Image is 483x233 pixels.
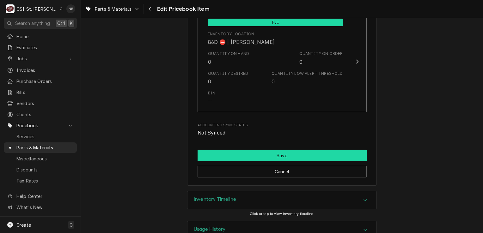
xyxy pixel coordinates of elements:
span: Accounting Sync Status [198,129,367,137]
div: Quantity on Hand [208,51,249,65]
a: Clients [4,109,77,120]
a: Parts & Materials [4,142,77,153]
a: Go to What's New [4,202,77,212]
h3: Usage History [194,226,225,232]
div: Quantity Low Alert Threshold [272,71,343,85]
div: Bin [208,90,215,96]
span: Click or tap to view inventory timeline. [250,212,314,216]
div: Inventory Timeline [187,191,377,209]
a: Go to Parts & Materials [83,4,142,14]
button: Navigate back [145,4,155,14]
div: CSI St. Louis's Avatar [6,4,15,13]
div: 0 [299,58,303,66]
div: NB [66,4,75,13]
div: Quantity on Hand [208,51,249,57]
button: Search anythingCtrlK [4,18,77,29]
a: Home [4,31,77,42]
span: Pricebook [16,122,64,129]
a: Go to Help Center [4,191,77,201]
div: Inventory Location [208,31,254,37]
a: Go to Jobs [4,53,77,64]
span: Clients [16,111,74,118]
button: Accordion Details Expand Trigger [187,191,376,209]
div: 86D ⛔️ | [PERSON_NAME] [208,38,275,46]
span: Create [16,222,31,228]
span: Bills [16,89,74,96]
div: 0 [208,58,211,66]
span: Edit Pricebook Item [155,5,210,13]
span: Parts & Materials [95,6,131,12]
div: Accounting Sync Status [198,123,367,136]
a: Tax Rates [4,176,77,186]
button: Update Inventory Level [198,11,367,112]
div: 0 [208,78,211,85]
a: Estimates [4,42,77,53]
span: C [70,222,73,228]
span: Estimates [16,44,74,51]
div: Quantity on Order [299,51,343,65]
a: Vendors [4,98,77,109]
div: Button Group [198,150,367,177]
button: Save [198,150,367,161]
div: Quantity Low Alert Threshold [272,71,343,76]
a: Go to Pricebook [4,120,77,131]
a: Services [4,131,77,142]
span: Services [16,133,74,140]
span: Help Center [16,193,73,200]
div: CSI St. [PERSON_NAME] [16,6,58,12]
span: Not Synced [198,130,226,136]
span: What's New [16,204,73,211]
span: Vendors [16,100,74,107]
a: Miscellaneous [4,153,77,164]
span: Miscellaneous [16,155,74,162]
button: Cancel [198,166,367,177]
span: Accounting Sync Status [198,123,367,128]
span: Invoices [16,67,74,74]
span: Discounts [16,166,74,173]
div: Location [208,31,275,46]
h3: Inventory Timeline [194,196,236,202]
span: Home [16,33,74,40]
div: Quantity Desired [208,71,248,85]
div: Button Group Row [198,150,367,161]
span: Full [208,19,343,26]
div: Accordion Header [187,191,376,209]
div: C [6,4,15,13]
span: Search anything [15,20,50,27]
span: Ctrl [57,20,65,27]
div: Button Group Row [198,161,367,177]
a: Invoices [4,65,77,75]
span: K [70,20,73,27]
span: Purchase Orders [16,78,74,85]
div: 0 [272,78,275,85]
div: Nick Badolato's Avatar [66,4,75,13]
a: Bills [4,87,77,98]
div: Quantity on Order [299,51,343,57]
div: Quantity Desired [208,71,248,76]
a: Purchase Orders [4,76,77,87]
div: -- [208,97,212,105]
div: Bin [208,90,215,105]
span: Jobs [16,55,64,62]
span: Parts & Materials [16,144,74,151]
a: Discounts [4,164,77,175]
div: Full [208,18,343,26]
span: Tax Rates [16,177,74,184]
